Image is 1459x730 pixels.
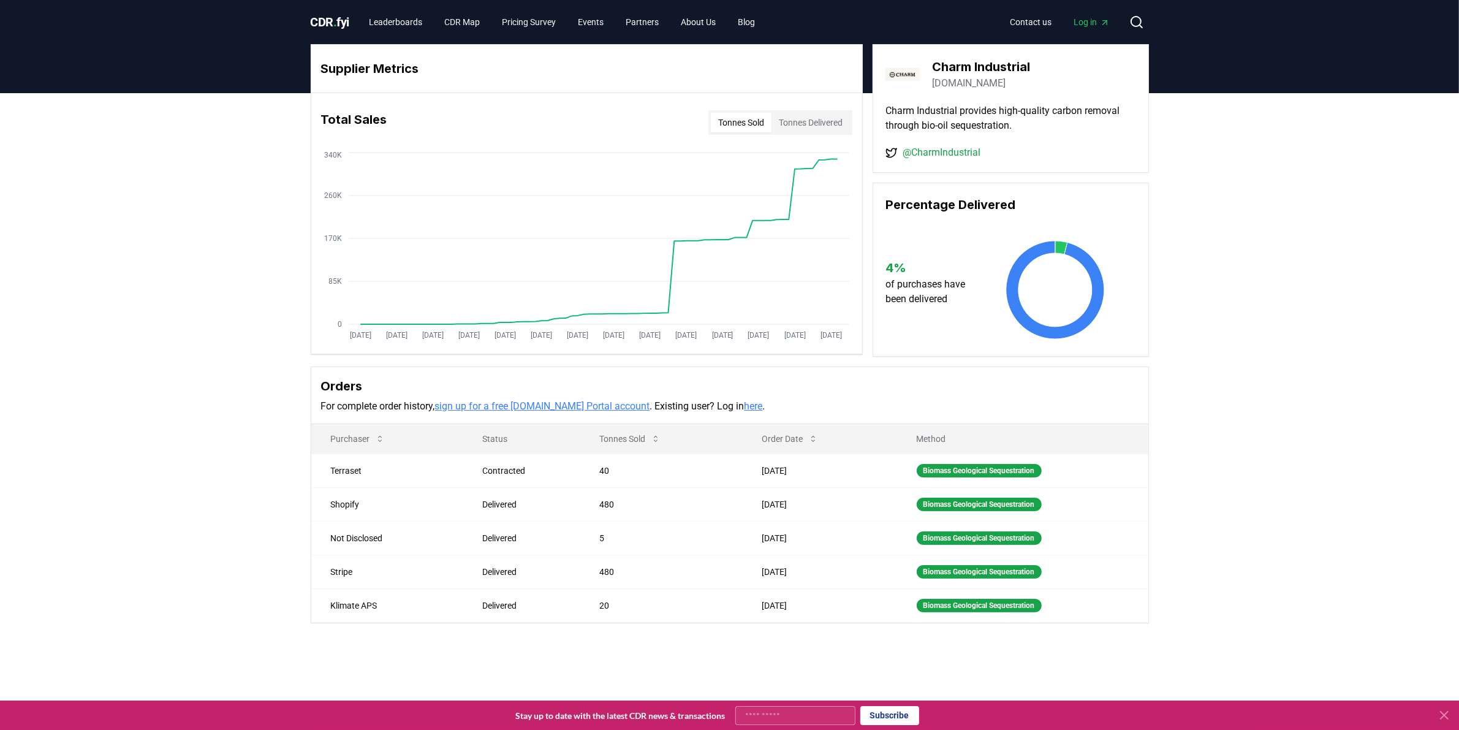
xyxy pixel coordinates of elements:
a: @CharmIndustrial [903,145,980,160]
img: Charm Industrial-logo [885,57,920,91]
td: 480 [580,555,743,588]
tspan: [DATE] [531,332,552,340]
tspan: 170K [324,234,342,243]
div: Biomass Geological Sequestration [917,531,1042,545]
a: CDR.fyi [311,13,350,31]
h3: Percentage Delivered [885,196,1136,214]
button: Order Date [752,427,828,451]
div: Biomass Geological Sequestration [917,599,1042,612]
a: here [745,400,763,412]
td: Shopify [311,487,463,521]
tspan: [DATE] [675,332,697,340]
div: Biomass Geological Sequestration [917,464,1042,477]
tspan: 260K [324,191,342,200]
span: . [333,15,337,29]
div: Contracted [482,465,570,477]
tspan: [DATE] [567,332,588,340]
a: Contact us [1001,11,1062,33]
tspan: 340K [324,151,342,159]
h3: Total Sales [321,110,387,135]
a: sign up for a free [DOMAIN_NAME] Portal account [435,400,650,412]
div: Delivered [482,498,570,511]
a: Pricing Survey [492,11,566,33]
tspan: [DATE] [603,332,624,340]
a: About Us [671,11,726,33]
button: Purchaser [321,427,395,451]
tspan: [DATE] [422,332,444,340]
td: 20 [580,588,743,622]
td: Not Disclosed [311,521,463,555]
td: [DATE] [743,454,897,487]
td: 480 [580,487,743,521]
a: Log in [1064,11,1120,33]
td: Terraset [311,454,463,487]
tspan: [DATE] [386,332,407,340]
div: Biomass Geological Sequestration [917,565,1042,579]
tspan: 0 [338,320,342,329]
p: For complete order history, . Existing user? Log in . [321,399,1139,414]
button: Tonnes Sold [711,113,771,132]
div: Delivered [482,532,570,544]
div: Biomass Geological Sequestration [917,498,1042,511]
span: Log in [1074,16,1110,28]
td: [DATE] [743,588,897,622]
p: Charm Industrial provides high-quality carbon removal through bio-oil sequestration. [885,104,1136,133]
div: Delivered [482,599,570,612]
span: CDR fyi [311,15,350,29]
nav: Main [359,11,765,33]
p: of purchases have been delivered [885,277,977,306]
tspan: 85K [328,277,342,286]
h3: Charm Industrial [932,58,1030,76]
tspan: [DATE] [711,332,733,340]
nav: Main [1001,11,1120,33]
tspan: [DATE] [748,332,769,340]
td: [DATE] [743,487,897,521]
h3: Supplier Metrics [321,59,852,78]
td: [DATE] [743,555,897,588]
div: Delivered [482,566,570,578]
a: CDR Map [434,11,490,33]
button: Tonnes Delivered [771,113,850,132]
tspan: [DATE] [458,332,480,340]
a: Leaderboards [359,11,432,33]
tspan: [DATE] [784,332,805,340]
a: Blog [728,11,765,33]
a: [DOMAIN_NAME] [932,76,1006,91]
button: Tonnes Sold [590,427,670,451]
h3: 4 % [885,259,977,277]
td: Klimate APS [311,588,463,622]
td: 5 [580,521,743,555]
tspan: [DATE] [820,332,841,340]
td: Stripe [311,555,463,588]
a: Events [568,11,613,33]
td: 40 [580,454,743,487]
a: Partners [616,11,669,33]
p: Method [907,433,1139,445]
tspan: [DATE] [350,332,371,340]
tspan: [DATE] [639,332,661,340]
h3: Orders [321,377,1139,395]
p: Status [472,433,570,445]
tspan: [DATE] [495,332,516,340]
td: [DATE] [743,521,897,555]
